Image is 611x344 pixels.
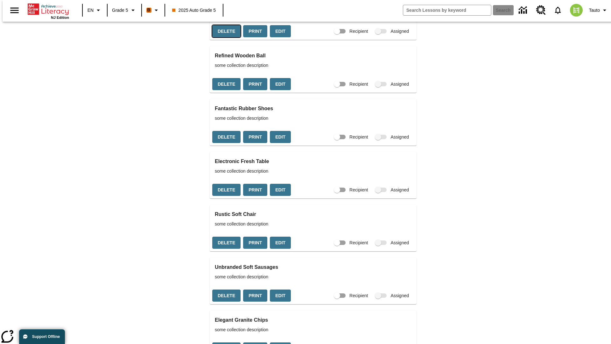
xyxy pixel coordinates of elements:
img: avatar image [570,4,583,17]
button: Print, will open in a new window [243,290,267,302]
button: Boost Class color is orange. Change class color [144,4,163,16]
button: Profile/Settings [586,4,611,16]
span: Assigned [390,81,409,88]
span: Assigned [390,240,409,246]
button: Select a new avatar [566,2,586,18]
span: Assigned [390,187,409,193]
button: Support Offline [19,329,65,344]
span: Assigned [390,292,409,299]
h3: Elegant Granite Chips [215,316,411,325]
span: Recipient [349,28,368,35]
span: some collection description [215,274,411,280]
span: some collection description [215,221,411,227]
a: Resource Center, Will open in new tab [532,2,550,19]
span: Recipient [349,81,368,88]
h3: Refined Wooden Ball [215,51,411,60]
a: Notifications [550,2,566,18]
button: Delete [212,237,241,249]
button: Delete [212,78,241,90]
button: Print, will open in a new window [243,237,267,249]
button: Delete [212,131,241,143]
button: Grade: Grade 5, Select a grade [109,4,139,16]
button: Print, will open in a new window [243,131,267,143]
button: Edit [270,237,291,249]
h3: Unbranded Soft Sausages [215,263,411,272]
h3: Electronic Fresh Table [215,157,411,166]
span: 2025 Auto Grade 5 [172,7,216,14]
span: some collection description [215,115,411,122]
span: some collection description [215,168,411,175]
a: Home [28,3,69,16]
button: Edit [270,184,291,196]
span: some collection description [215,62,411,69]
button: Edit [270,78,291,90]
span: Recipient [349,134,368,140]
span: Recipient [349,240,368,246]
button: Edit [270,290,291,302]
span: NJ Edition [51,16,69,19]
a: Data Center [515,2,532,19]
button: Delete [212,290,241,302]
button: Edit [270,25,291,38]
button: Print, will open in a new window [243,184,267,196]
div: Home [28,2,69,19]
button: Print, will open in a new window [243,25,267,38]
span: Assigned [390,134,409,140]
button: Open side menu [5,1,24,20]
h3: Fantastic Rubber Shoes [215,104,411,113]
button: Delete [212,184,241,196]
button: Edit [270,131,291,143]
h3: Rustic Soft Chair [215,210,411,219]
span: Assigned [390,28,409,35]
span: Recipient [349,187,368,193]
span: Recipient [349,292,368,299]
span: Support Offline [32,334,60,339]
span: Tauto [589,7,600,14]
span: EN [88,7,94,14]
button: Language: EN, Select a language [85,4,105,16]
input: search field [403,5,491,15]
span: Grade 5 [112,7,128,14]
button: Delete [212,25,241,38]
button: Print, will open in a new window [243,78,267,90]
span: some collection description [215,326,411,333]
span: B [147,6,151,14]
